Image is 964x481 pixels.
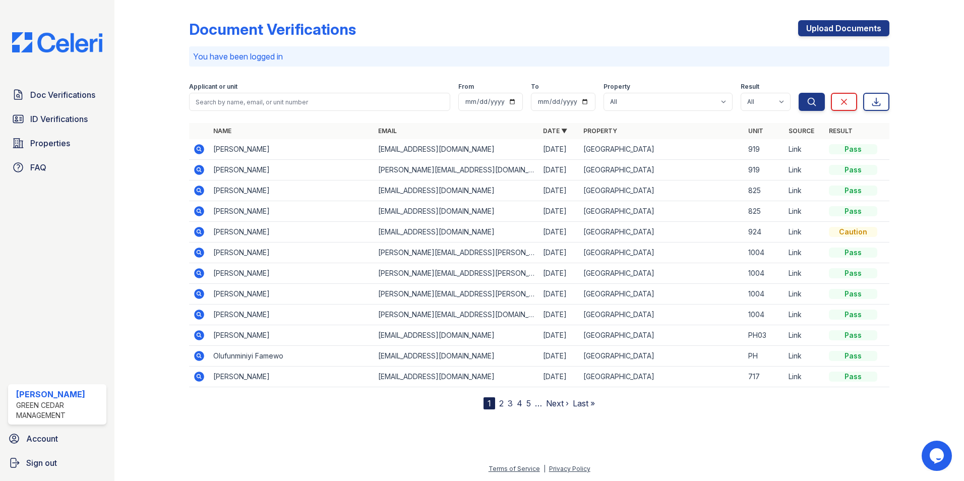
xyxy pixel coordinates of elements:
td: [PERSON_NAME] [209,139,374,160]
a: 5 [526,398,531,408]
a: Result [829,127,853,135]
td: [PERSON_NAME] [209,284,374,305]
div: Pass [829,310,877,320]
div: Green Cedar Management [16,400,102,420]
td: Link [785,201,825,222]
label: From [458,83,474,91]
div: Pass [829,248,877,258]
a: Upload Documents [798,20,889,36]
a: Name [213,127,231,135]
p: You have been logged in [193,50,885,63]
td: [EMAIL_ADDRESS][DOMAIN_NAME] [374,325,539,346]
a: Privacy Policy [549,465,590,472]
div: Pass [829,351,877,361]
td: 1004 [744,243,785,263]
td: [EMAIL_ADDRESS][DOMAIN_NAME] [374,222,539,243]
td: [DATE] [539,284,579,305]
a: Doc Verifications [8,85,106,105]
td: [DATE] [539,201,579,222]
td: Link [785,367,825,387]
td: [PERSON_NAME] [209,160,374,181]
span: Doc Verifications [30,89,95,101]
span: FAQ [30,161,46,173]
td: [PERSON_NAME] [209,367,374,387]
a: 4 [517,398,522,408]
td: 919 [744,160,785,181]
td: [GEOGRAPHIC_DATA] [579,181,744,201]
a: Last » [573,398,595,408]
img: CE_Logo_Blue-a8612792a0a2168367f1c8372b55b34899dd931a85d93a1a3d3e32e68fde9ad4.png [4,32,110,52]
a: Next › [546,398,569,408]
iframe: chat widget [922,441,954,471]
span: Properties [30,137,70,149]
td: 825 [744,181,785,201]
a: ID Verifications [8,109,106,129]
td: [GEOGRAPHIC_DATA] [579,325,744,346]
div: Caution [829,227,877,237]
td: [GEOGRAPHIC_DATA] [579,305,744,325]
td: [PERSON_NAME] [209,243,374,263]
td: [PERSON_NAME][EMAIL_ADDRESS][PERSON_NAME][DOMAIN_NAME] [374,263,539,284]
td: 717 [744,367,785,387]
input: Search by name, email, or unit number [189,93,450,111]
div: Pass [829,144,877,154]
td: [GEOGRAPHIC_DATA] [579,263,744,284]
td: [GEOGRAPHIC_DATA] [579,243,744,263]
label: To [531,83,539,91]
div: Pass [829,165,877,175]
td: 1004 [744,305,785,325]
div: Pass [829,372,877,382]
td: [DATE] [539,367,579,387]
td: [DATE] [539,305,579,325]
td: Link [785,325,825,346]
label: Result [741,83,759,91]
td: Link [785,284,825,305]
a: 2 [499,398,504,408]
td: [DATE] [539,263,579,284]
td: [EMAIL_ADDRESS][DOMAIN_NAME] [374,346,539,367]
label: Applicant or unit [189,83,237,91]
div: Pass [829,186,877,196]
a: 3 [508,398,513,408]
td: [PERSON_NAME][EMAIL_ADDRESS][PERSON_NAME][DOMAIN_NAME] [374,243,539,263]
a: Account [4,429,110,449]
div: Pass [829,268,877,278]
td: [DATE] [539,325,579,346]
td: [EMAIL_ADDRESS][DOMAIN_NAME] [374,139,539,160]
td: [PERSON_NAME] [209,305,374,325]
a: Unit [748,127,763,135]
td: [GEOGRAPHIC_DATA] [579,367,744,387]
td: [DATE] [539,346,579,367]
td: [DATE] [539,181,579,201]
span: Account [26,433,58,445]
td: [DATE] [539,160,579,181]
td: [PERSON_NAME] [209,263,374,284]
td: [GEOGRAPHIC_DATA] [579,222,744,243]
div: | [544,465,546,472]
td: Link [785,243,825,263]
td: [PERSON_NAME] [209,325,374,346]
td: [GEOGRAPHIC_DATA] [579,346,744,367]
td: Link [785,346,825,367]
td: 1004 [744,284,785,305]
td: 924 [744,222,785,243]
span: ID Verifications [30,113,88,125]
td: [PERSON_NAME][EMAIL_ADDRESS][PERSON_NAME][DOMAIN_NAME] [374,284,539,305]
td: Link [785,263,825,284]
td: [GEOGRAPHIC_DATA] [579,284,744,305]
td: [PERSON_NAME] [209,181,374,201]
td: [GEOGRAPHIC_DATA] [579,139,744,160]
td: Link [785,160,825,181]
div: Pass [829,206,877,216]
td: PH03 [744,325,785,346]
td: Link [785,139,825,160]
td: [GEOGRAPHIC_DATA] [579,201,744,222]
td: [EMAIL_ADDRESS][DOMAIN_NAME] [374,201,539,222]
a: Email [378,127,397,135]
a: Sign out [4,453,110,473]
td: 825 [744,201,785,222]
td: Olufunminiyi Famewo [209,346,374,367]
td: [GEOGRAPHIC_DATA] [579,160,744,181]
td: [EMAIL_ADDRESS][DOMAIN_NAME] [374,181,539,201]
